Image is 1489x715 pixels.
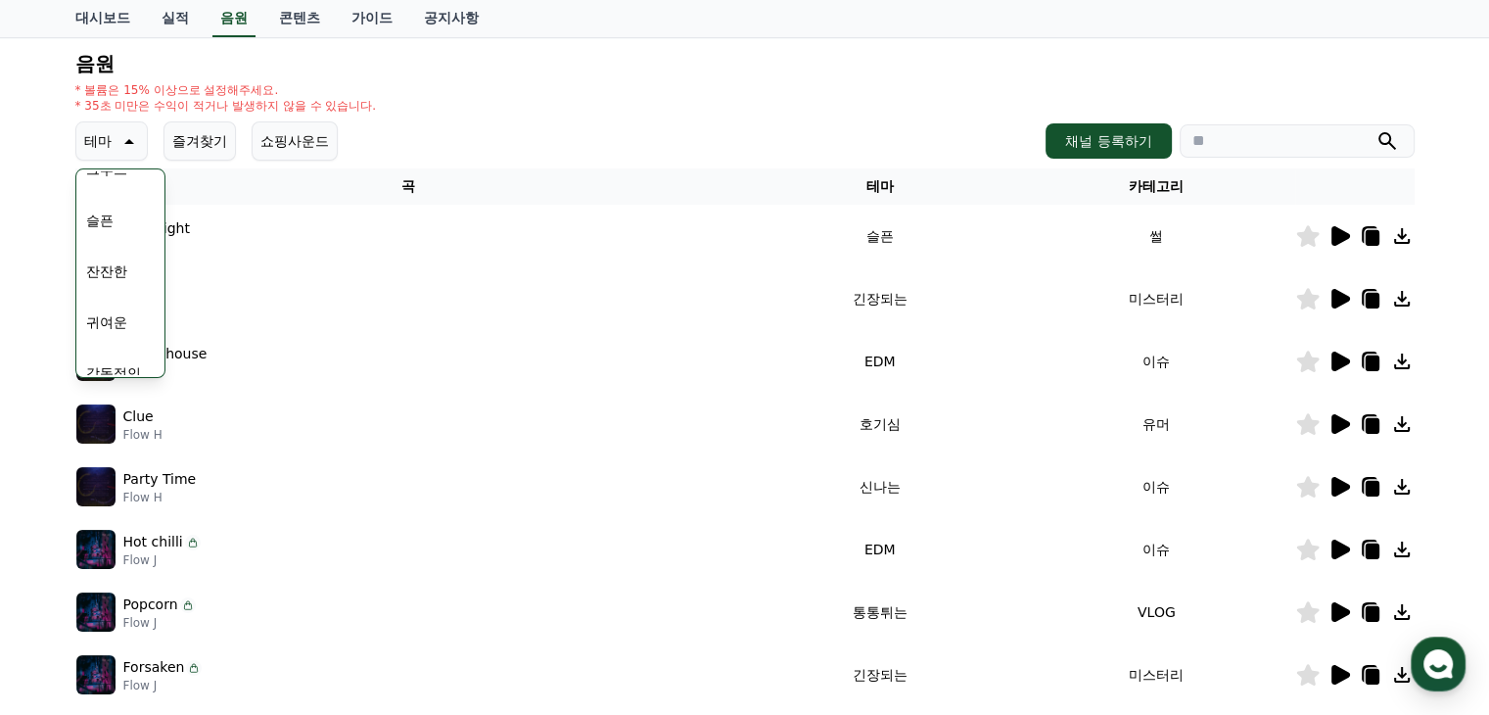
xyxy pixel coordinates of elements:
[741,581,1018,643] td: 통통튀는
[123,218,190,239] p: Sad Night
[123,615,196,631] p: Flow J
[1018,168,1295,205] th: 카테고리
[76,530,116,569] img: music
[1018,581,1295,643] td: VLOG
[741,330,1018,393] td: EDM
[1018,393,1295,455] td: 유머
[76,405,116,444] img: music
[78,352,149,395] button: 감동적인
[123,406,154,427] p: Clue
[123,595,178,615] p: Popcorn
[123,678,203,693] p: Flow J
[163,121,236,161] button: 즐겨찾기
[741,518,1018,581] td: EDM
[741,393,1018,455] td: 호기심
[75,121,148,161] button: 테마
[123,532,183,552] p: Hot chilli
[1018,330,1295,393] td: 이슈
[253,552,376,601] a: Settings
[741,168,1018,205] th: 테마
[123,552,201,568] p: Flow J
[75,98,377,114] p: * 35초 미만은 수익이 적거나 발생하지 않을 수 있습니다.
[75,53,1415,74] h4: 음원
[78,301,135,344] button: 귀여운
[123,469,197,490] p: Party Time
[75,168,742,205] th: 곡
[76,467,116,506] img: music
[78,250,135,293] button: 잔잔한
[1018,518,1295,581] td: 이슈
[1018,267,1295,330] td: 미스터리
[6,552,129,601] a: Home
[1018,455,1295,518] td: 이슈
[290,582,338,597] span: Settings
[78,199,121,242] button: 슬픈
[1018,643,1295,706] td: 미스터리
[123,490,197,505] p: Flow H
[75,82,377,98] p: * 볼륨은 15% 이상으로 설정해주세요.
[123,427,163,443] p: Flow H
[741,643,1018,706] td: 긴장되는
[76,655,116,694] img: music
[741,205,1018,267] td: 슬픈
[1046,123,1171,159] button: 채널 등록하기
[163,583,220,598] span: Messages
[76,593,116,632] img: music
[741,455,1018,518] td: 신나는
[129,552,253,601] a: Messages
[123,657,185,678] p: Forsaken
[1018,205,1295,267] td: 썰
[741,267,1018,330] td: 긴장되는
[50,582,84,597] span: Home
[252,121,338,161] button: 쇼핑사운드
[84,127,112,155] p: 테마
